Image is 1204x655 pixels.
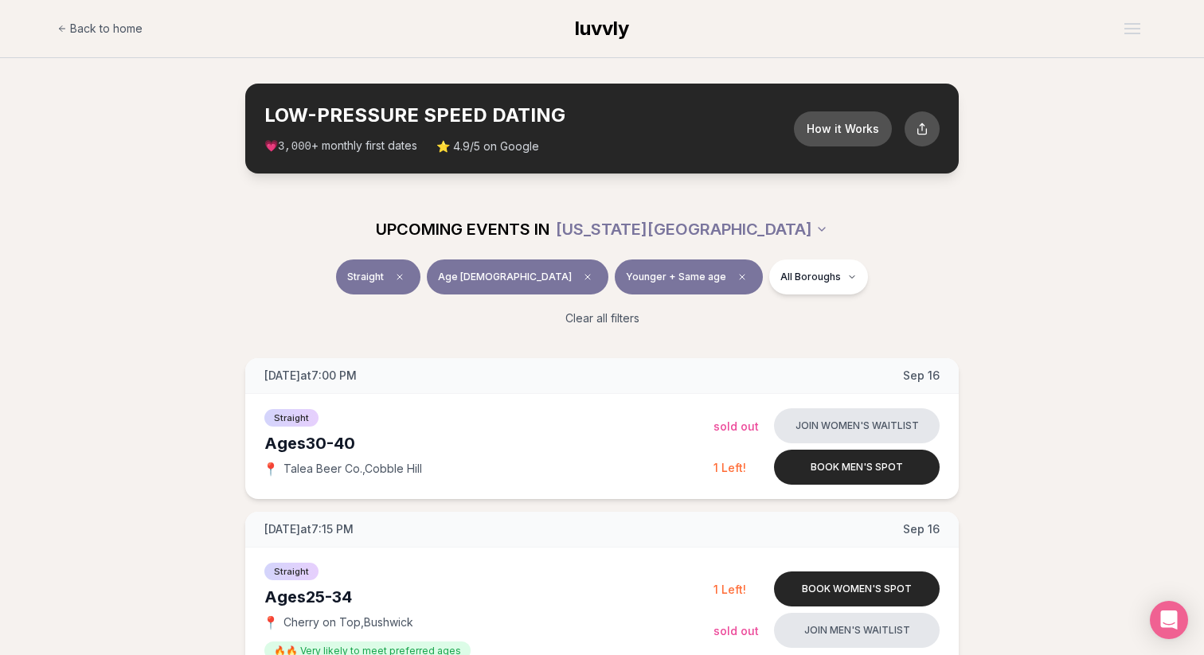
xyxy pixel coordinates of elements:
[283,614,413,630] span: Cherry on Top , Bushwick
[264,103,794,128] h2: LOW-PRESSURE SPEED DATING
[774,613,940,648] button: Join men's waitlist
[264,586,713,608] div: Ages 25-34
[264,368,357,384] span: [DATE] at 7:00 PM
[390,267,409,287] span: Clear event type filter
[1150,601,1188,639] div: Open Intercom Messenger
[615,259,763,294] button: Younger + Same ageClear preference
[376,218,549,240] span: UPCOMING EVENTS IN
[264,616,277,629] span: 📍
[264,138,417,154] span: 💗 + monthly first dates
[903,368,940,384] span: Sep 16
[436,138,539,154] span: ⭐ 4.9/5 on Google
[713,583,746,596] span: 1 Left!
[713,461,746,474] span: 1 Left!
[780,271,841,283] span: All Boroughs
[575,17,629,40] span: luvvly
[733,267,752,287] span: Clear preference
[264,432,713,454] div: Ages 30-40
[578,267,597,287] span: Clear age
[903,521,940,537] span: Sep 16
[774,450,940,485] button: Book men's spot
[427,259,608,294] button: Age [DEMOGRAPHIC_DATA]Clear age
[264,409,319,427] span: Straight
[713,419,759,433] span: Sold Out
[626,271,726,283] span: Younger + Same age
[438,271,572,283] span: Age [DEMOGRAPHIC_DATA]
[774,571,940,606] button: Book women's spot
[347,271,384,283] span: Straight
[336,259,420,294] button: StraightClear event type filter
[57,13,143,45] a: Back to home
[774,408,940,443] button: Join women's waitlist
[1118,17,1147,41] button: Open menu
[713,624,759,637] span: Sold Out
[575,16,629,41] a: luvvly
[264,462,277,475] span: 📍
[556,212,828,247] button: [US_STATE][GEOGRAPHIC_DATA]
[264,563,319,580] span: Straight
[794,111,892,146] button: How it Works
[769,259,868,294] button: All Boroughs
[283,461,422,477] span: Talea Beer Co. , Cobble Hill
[278,140,311,153] span: 3,000
[264,521,354,537] span: [DATE] at 7:15 PM
[556,301,649,336] button: Clear all filters
[70,21,143,37] span: Back to home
